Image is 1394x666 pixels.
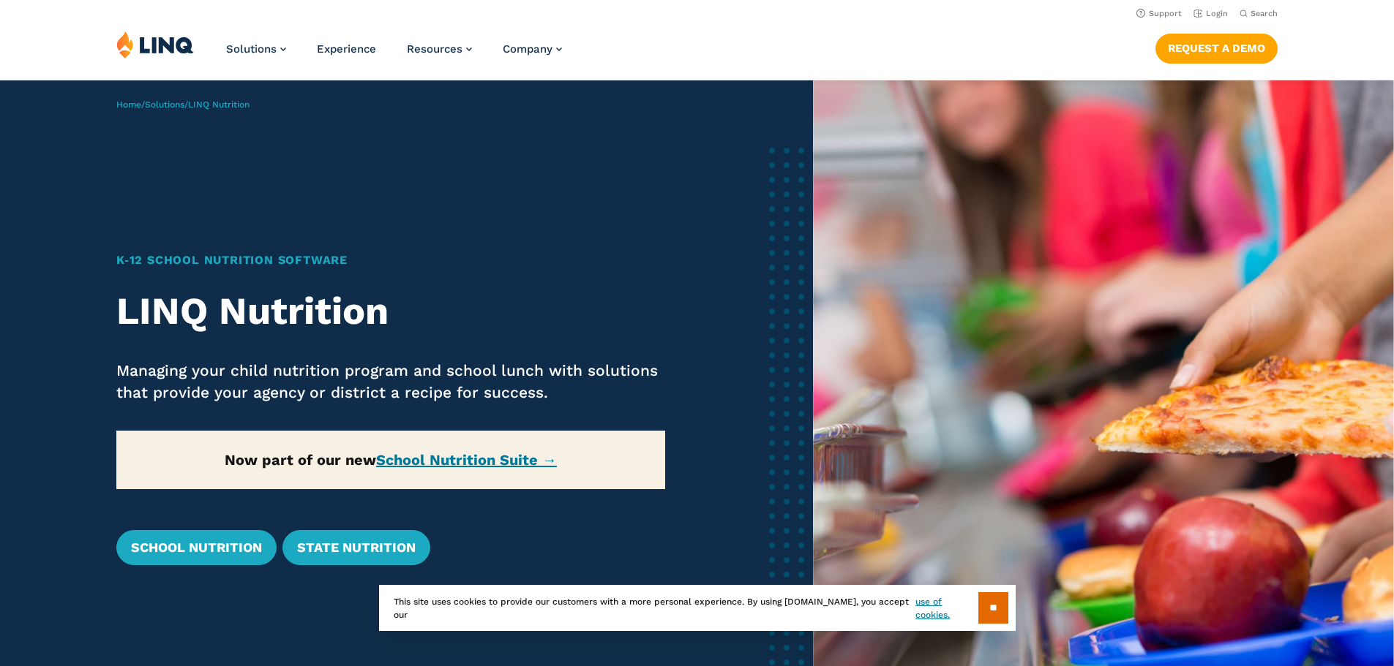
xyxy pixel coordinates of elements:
[1155,34,1278,63] a: Request a Demo
[1240,8,1278,19] button: Open Search Bar
[317,42,376,56] a: Experience
[226,42,277,56] span: Solutions
[379,585,1016,631] div: This site uses cookies to provide our customers with a more personal experience. By using [DOMAIN...
[145,99,184,110] a: Solutions
[1136,9,1182,18] a: Support
[1193,9,1228,18] a: Login
[915,595,978,621] a: use of cookies.
[226,42,286,56] a: Solutions
[503,42,552,56] span: Company
[503,42,562,56] a: Company
[376,451,557,469] a: School Nutrition Suite →
[226,31,562,79] nav: Primary Navigation
[116,99,250,110] span: / /
[282,530,430,565] a: State Nutrition
[407,42,472,56] a: Resources
[1251,9,1278,18] span: Search
[116,31,194,58] img: LINQ | K‑12 Software
[116,289,389,333] strong: LINQ Nutrition
[116,99,141,110] a: Home
[188,99,250,110] span: LINQ Nutrition
[116,251,666,269] h1: K‑12 School Nutrition Software
[225,451,557,469] strong: Now part of our new
[1155,31,1278,63] nav: Button Navigation
[116,360,666,404] p: Managing your child nutrition program and school lunch with solutions that provide your agency or...
[407,42,462,56] span: Resources
[116,530,277,565] a: School Nutrition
